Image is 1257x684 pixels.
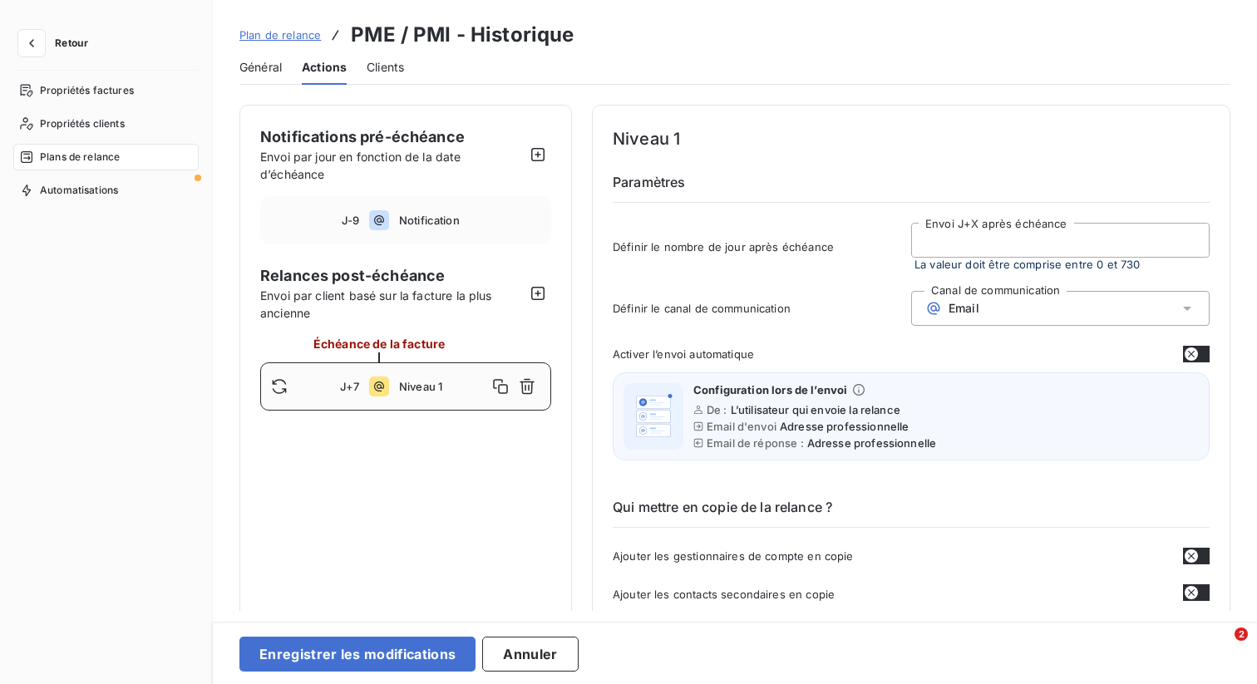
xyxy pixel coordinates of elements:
a: Propriétés clients [13,111,199,137]
h3: PME / PMI - Historique [351,20,574,50]
span: Adresse professionnelle [807,436,936,450]
span: Propriétés clients [40,116,125,131]
span: Actions [302,59,347,76]
span: Envoi par client basé sur la facture la plus ancienne [260,287,525,322]
span: Plan de relance [239,28,321,42]
span: Échéance de la facture [313,335,445,352]
button: Enregistrer les modifications [239,637,476,672]
a: Propriétés factures [13,77,199,104]
span: Adresse professionnelle [780,420,909,433]
span: L’utilisateur qui envoie la relance [731,403,900,416]
span: Envoi par jour en fonction de la date d’échéance [260,150,461,181]
span: Retour [55,38,88,48]
span: Activer l’envoi automatique [613,347,754,361]
h4: Niveau 1 [613,125,1210,152]
span: Email [949,302,979,315]
iframe: Intercom live chat [1200,627,1240,667]
button: Retour [13,30,101,57]
span: Clients [367,59,404,76]
span: 2 [1235,627,1248,641]
span: Email d'envoi [707,420,776,433]
span: Niveau 1 [399,380,487,393]
span: Propriétés factures [40,83,134,98]
h6: Paramètres [613,172,1210,203]
span: Notification [399,214,540,227]
a: Automatisations [13,177,199,204]
span: Automatisations [40,183,118,198]
a: Plan de relance [239,27,321,43]
button: Annuler [482,637,578,672]
span: Plans de relance [40,150,120,165]
span: J+7 [340,380,359,393]
span: J-9 [342,214,359,227]
span: Email de réponse : [707,436,804,450]
span: De : [707,403,727,416]
a: Plans de relance [13,144,199,170]
span: Général [239,59,282,76]
span: Relances post-échéance [260,264,525,287]
span: Ajouter les contacts secondaires en copie [613,588,835,601]
span: Configuration lors de l’envoi [693,383,847,396]
span: Ajouter les gestionnaires de compte en copie [613,549,854,563]
img: illustration helper email [627,390,680,443]
span: La valeur doit être comprise entre 0 et 730 [911,258,1210,271]
span: Notifications pré-échéance [260,128,465,145]
span: Définir le nombre de jour après échéance [613,240,911,253]
span: Définir le canal de communication [613,302,911,315]
h6: Qui mettre en copie de la relance ? [613,497,1210,528]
